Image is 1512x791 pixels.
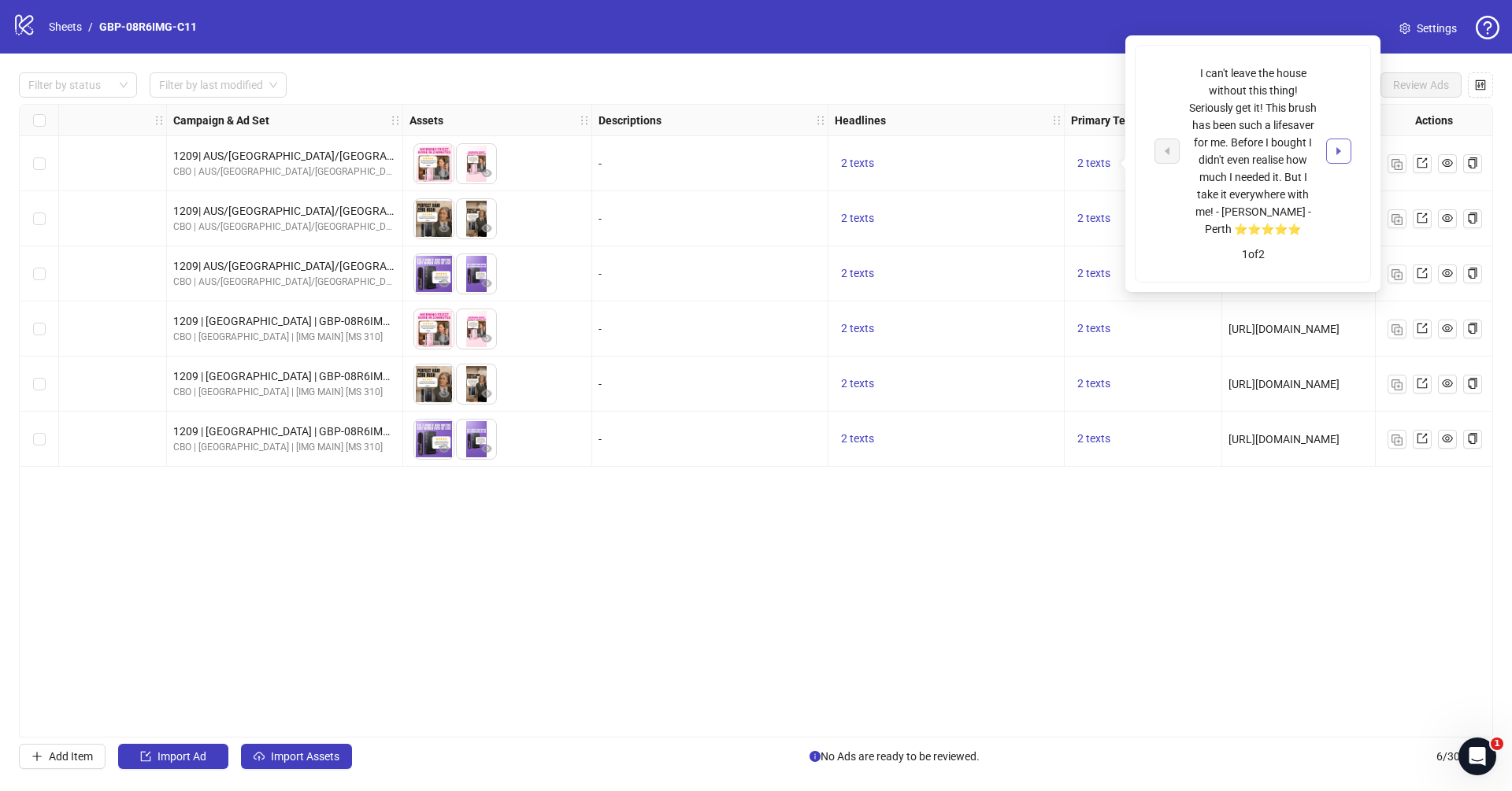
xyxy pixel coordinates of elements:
div: CBO | AUS/[GEOGRAPHIC_DATA]/[GEOGRAPHIC_DATA] | [IMG MAIN] [MS 240] [173,220,396,235]
span: holder [154,115,165,126]
span: eye [439,168,450,179]
span: eye [1442,213,1453,224]
span: holder [590,115,601,126]
span: control [1475,79,1486,91]
div: Select row 3 [20,246,59,301]
div: 1209| AUS/[GEOGRAPHIC_DATA]/[GEOGRAPHIC_DATA]| GBP-08R6IMG-C11 [173,147,396,164]
button: 2 texts [1071,209,1117,228]
span: copy [1467,213,1478,224]
span: 2 texts [841,267,874,279]
button: Duplicate [1388,320,1406,338]
span: eye [481,388,492,399]
span: eye [1442,268,1453,279]
div: 1209| AUS/[GEOGRAPHIC_DATA]/[GEOGRAPHIC_DATA]| GBP-08R6IMG-C11 [173,257,396,275]
span: eye [439,388,450,399]
span: 2 texts [1077,432,1110,445]
button: 2 texts [1071,264,1117,283]
span: export [1417,323,1428,334]
span: copy [1467,323,1478,334]
div: Resize Ad Name column [162,105,166,135]
span: eye [439,443,450,454]
div: CBO | [GEOGRAPHIC_DATA] | [IMG MAIN] [MS 310] [173,385,396,400]
span: eye [481,443,492,454]
strong: Campaign & Ad Set [173,112,269,129]
img: Duplicate [1392,214,1403,225]
div: CBO | [GEOGRAPHIC_DATA] | [IMG MAIN] [MS 310] [173,440,396,455]
div: CBO | AUS/[GEOGRAPHIC_DATA]/[GEOGRAPHIC_DATA] | [IMG MAIN] [MS 240] [173,164,396,179]
button: Preview [477,385,496,404]
button: 2 texts [1071,154,1117,173]
div: Resize Descriptions column [824,105,828,135]
span: info-circle [810,751,821,762]
button: Duplicate [1388,209,1406,228]
span: [URL][DOMAIN_NAME] [1228,433,1340,445]
div: 1 of 2 [1154,246,1351,263]
span: setting [1399,23,1410,34]
span: 2 texts [1077,212,1110,224]
iframe: Intercom live chat [1458,737,1496,775]
span: [URL][DOMAIN_NAME] [1228,323,1340,335]
span: eye [1442,323,1453,334]
span: 2 texts [841,432,874,445]
button: 2 texts [1071,430,1117,449]
img: Asset 2 [457,199,496,238]
img: Duplicate [1392,379,1403,390]
div: Select row 4 [20,301,59,357]
span: export [1417,157,1428,168]
span: copy [1467,378,1478,389]
div: 1209 | [GEOGRAPHIC_DATA] | GBP-08R6IMG-C11 [173,312,396,330]
button: Duplicate [1388,154,1406,173]
button: 2 texts [835,320,880,338]
span: eye [481,168,492,179]
span: eye [1442,433,1453,444]
button: Preview [435,164,454,183]
span: - [598,378,602,390]
span: holder [815,115,826,126]
span: holder [390,115,401,126]
button: Preview [477,220,496,238]
span: question-circle [1476,16,1499,39]
img: Asset 2 [457,364,496,404]
button: Preview [435,385,454,404]
img: Asset 1 [414,144,454,183]
span: 2 texts [841,212,874,224]
span: eye [481,223,492,234]
button: 2 texts [835,154,880,173]
span: eye [439,333,450,344]
button: Duplicate [1388,430,1406,449]
div: Select row 6 [20,412,59,467]
button: Preview [477,164,496,183]
span: eye [481,278,492,289]
img: Asset 1 [414,364,454,404]
span: import [140,751,151,762]
button: 2 texts [835,264,880,283]
button: Duplicate [1388,264,1406,283]
strong: Descriptions [598,112,661,129]
button: Duplicate [1388,375,1406,394]
img: Asset 1 [414,420,454,459]
img: Asset 2 [457,420,496,459]
span: export [1417,268,1428,279]
div: CBO | [GEOGRAPHIC_DATA] | [IMG MAIN] [MS 310] [173,330,396,345]
button: Review Ads [1380,72,1462,98]
strong: Headlines [835,112,886,129]
span: - [598,323,602,335]
span: 2 texts [841,377,874,390]
img: Duplicate [1392,324,1403,335]
span: holder [165,115,176,126]
span: 2 texts [841,157,874,169]
button: Preview [477,440,496,459]
strong: Actions [1415,112,1453,129]
button: 2 texts [835,430,880,449]
a: Settings [1387,16,1469,41]
button: Preview [477,275,496,294]
button: Preview [435,330,454,349]
span: - [598,213,602,225]
span: 2 texts [1077,267,1110,279]
span: caret-right [1333,146,1344,157]
span: 2 texts [1077,322,1110,335]
span: eye [1442,378,1453,389]
span: export [1417,213,1428,224]
button: 2 texts [1071,375,1117,394]
span: Import Ad [157,750,206,763]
